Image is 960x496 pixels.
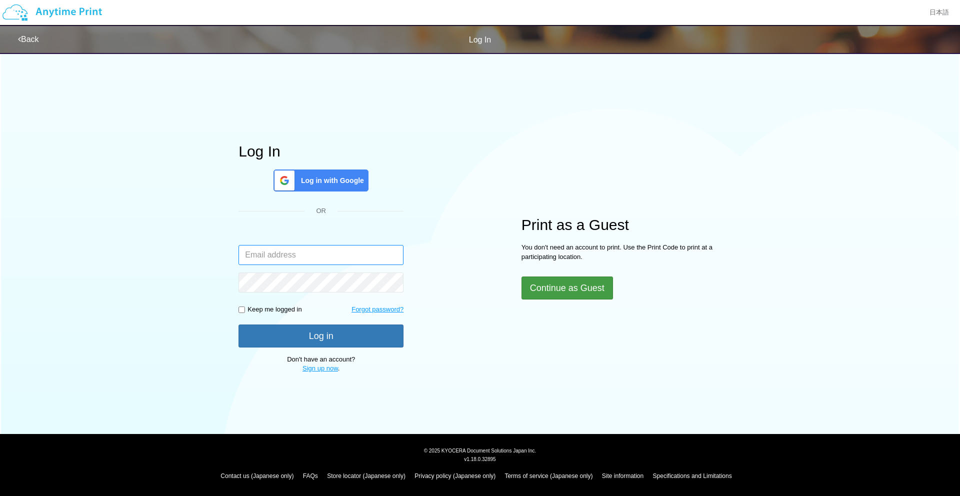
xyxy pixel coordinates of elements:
div: OR [238,206,403,216]
a: Specifications and Limitations [653,472,732,479]
span: Log In [469,35,491,44]
a: Privacy policy (Japanese only) [414,472,495,479]
a: Back [18,35,39,43]
button: Log in [238,324,403,347]
a: Site information [602,472,643,479]
button: Continue as Guest [521,276,613,299]
p: Don't have an account? [238,355,403,373]
h1: Print as a Guest [521,216,721,233]
input: Email address [238,245,403,265]
a: Contact us (Japanese only) [220,472,293,479]
a: Store locator (Japanese only) [327,472,405,479]
span: Log in with Google [297,175,364,185]
p: Keep me logged in [247,305,301,314]
span: . [302,364,339,372]
a: Forgot password? [351,305,403,314]
h1: Log In [238,143,403,159]
span: v1.18.0.32895 [464,456,495,462]
a: Terms of service (Japanese only) [504,472,592,479]
a: FAQs [303,472,318,479]
a: Sign up now [302,364,338,372]
span: © 2025 KYOCERA Document Solutions Japan Inc. [424,447,536,453]
p: You don't need an account to print. Use the Print Code to print at a participating location. [521,243,721,261]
